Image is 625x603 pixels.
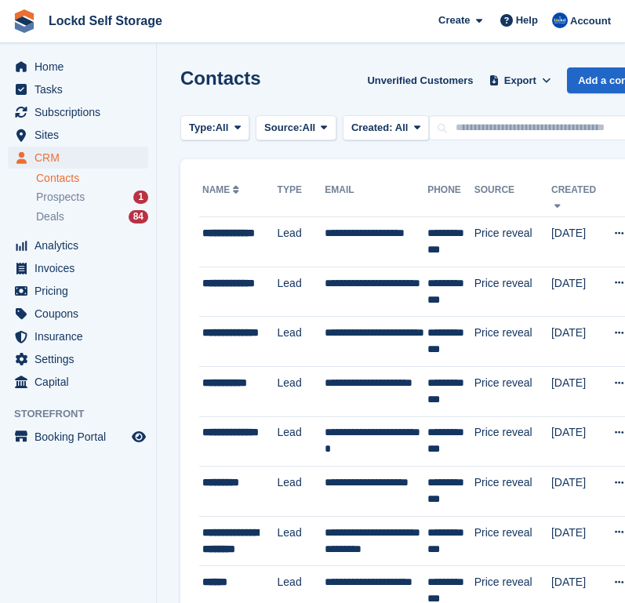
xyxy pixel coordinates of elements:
[551,366,605,416] td: [DATE]
[474,217,551,267] td: Price reveal
[551,217,605,267] td: [DATE]
[278,217,325,267] td: Lead
[474,366,551,416] td: Price reveal
[551,184,596,209] a: Created
[474,317,551,367] td: Price reveal
[303,120,316,136] span: All
[8,348,148,370] a: menu
[278,317,325,367] td: Lead
[474,516,551,566] td: Price reveal
[395,122,409,133] span: All
[35,325,129,347] span: Insurance
[474,467,551,517] td: Price reveal
[438,13,470,28] span: Create
[36,190,85,205] span: Prospects
[551,467,605,517] td: [DATE]
[551,317,605,367] td: [DATE]
[427,178,474,217] th: Phone
[8,147,148,169] a: menu
[516,13,538,28] span: Help
[343,115,429,141] button: Created: All
[36,189,148,205] a: Prospects 1
[325,178,427,217] th: Email
[278,416,325,467] td: Lead
[551,416,605,467] td: [DATE]
[278,366,325,416] td: Lead
[8,124,148,146] a: menu
[35,124,129,146] span: Sites
[35,101,129,123] span: Subscriptions
[180,67,261,89] h1: Contacts
[129,427,148,446] a: Preview store
[278,467,325,517] td: Lead
[35,348,129,370] span: Settings
[551,516,605,566] td: [DATE]
[180,115,249,141] button: Type: All
[133,191,148,204] div: 1
[486,67,555,93] button: Export
[8,303,148,325] a: menu
[278,178,325,217] th: Type
[36,209,64,224] span: Deals
[189,120,216,136] span: Type:
[8,426,148,448] a: menu
[35,147,129,169] span: CRM
[14,406,156,422] span: Storefront
[8,56,148,78] a: menu
[8,101,148,123] a: menu
[256,115,336,141] button: Source: All
[351,122,393,133] span: Created:
[8,234,148,256] a: menu
[35,280,129,302] span: Pricing
[570,13,611,29] span: Account
[202,184,242,195] a: Name
[35,78,129,100] span: Tasks
[35,56,129,78] span: Home
[129,210,148,223] div: 84
[278,267,325,317] td: Lead
[35,234,129,256] span: Analytics
[552,13,568,28] img: Jonny Bleach
[474,178,551,217] th: Source
[551,267,605,317] td: [DATE]
[36,171,148,186] a: Contacts
[35,303,129,325] span: Coupons
[35,426,129,448] span: Booking Portal
[474,267,551,317] td: Price reveal
[8,371,148,393] a: menu
[35,371,129,393] span: Capital
[35,257,129,279] span: Invoices
[264,120,302,136] span: Source:
[8,78,148,100] a: menu
[13,9,36,33] img: stora-icon-8386f47178a22dfd0bd8f6a31ec36ba5ce8667c1dd55bd0f319d3a0aa187defe.svg
[361,67,479,93] a: Unverified Customers
[42,8,169,34] a: Lockd Self Storage
[8,280,148,302] a: menu
[474,416,551,467] td: Price reveal
[216,120,229,136] span: All
[278,516,325,566] td: Lead
[36,209,148,225] a: Deals 84
[8,325,148,347] a: menu
[504,73,536,89] span: Export
[8,257,148,279] a: menu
